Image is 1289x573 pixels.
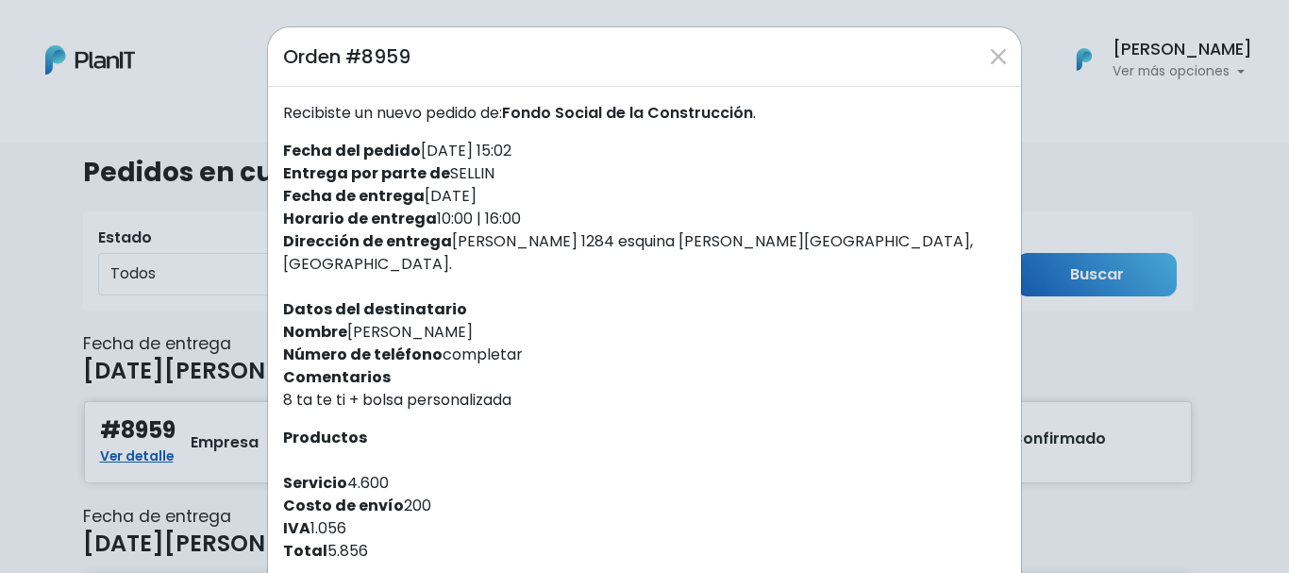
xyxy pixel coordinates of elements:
[283,230,452,252] strong: Dirección de entrega
[283,427,367,448] strong: Productos
[283,321,347,343] strong: Nombre
[283,162,450,184] strong: Entrega por parte de
[283,208,437,229] strong: Horario de entrega
[283,298,467,320] strong: Datos del destinatario
[983,42,1013,72] button: Close
[283,42,410,71] h5: Orden #8959
[283,472,347,494] strong: Servicio
[283,344,443,365] strong: Número de teléfono
[283,185,425,207] strong: Fecha de entrega
[283,366,391,388] strong: Comentarios
[502,102,753,124] span: Fondo Social de la Construcción
[283,102,1006,125] p: Recibiste un nuevo pedido de: .
[283,140,421,161] strong: Fecha del pedido
[283,162,494,185] label: SELLIN
[283,389,1006,412] p: 8 ta te ti + bolsa personalizada
[283,517,310,539] strong: IVA
[283,495,404,516] strong: Costo de envío
[283,540,327,562] strong: Total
